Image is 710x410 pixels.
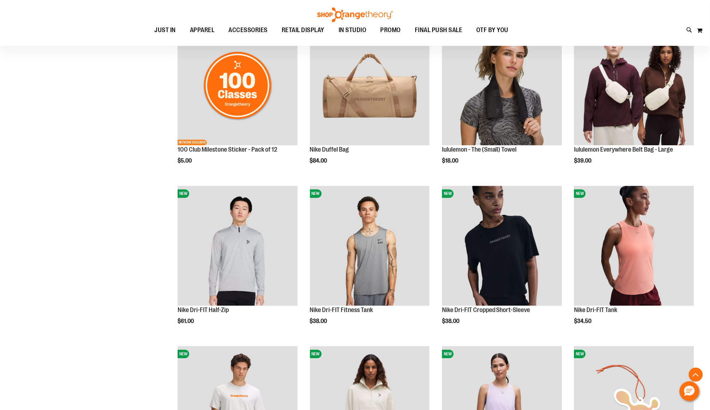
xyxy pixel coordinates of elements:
span: RETAIL DISPLAY [282,22,324,38]
div: product [438,182,565,342]
span: OTF BY YOU [477,22,509,38]
div: product [174,182,301,342]
span: APPAREL [190,22,215,38]
button: Back To Top [689,368,703,382]
span: $5.00 [178,158,193,164]
span: NEW [178,350,189,358]
span: $84.00 [310,158,328,164]
a: lululemon Everywhere Belt Bag - LargeNEW [574,25,694,146]
a: Nike Dri-FIT Fitness Tank [310,306,373,313]
a: 100 Club Milestone Sticker - Pack of 12 [178,146,277,153]
a: APPAREL [183,22,222,38]
span: NEW [310,350,322,358]
a: FINAL PUSH SALE [408,22,470,38]
a: lululemon - The (Small) TowelNEW [442,25,562,146]
a: Nike Dri-FIT Half-ZipNEW [178,186,297,306]
a: PROMO [374,22,408,38]
span: $61.00 [178,318,195,324]
img: Nike Dri-FIT Cropped Short-Sleeve [442,186,562,305]
a: Nike Dri-FIT Fitness TankNEW [310,186,430,306]
a: IN STUDIO [332,22,374,38]
span: IN STUDIO [339,22,366,38]
img: Shop Orangetheory [316,7,394,22]
div: product [306,22,433,182]
span: FINAL PUSH SALE [415,22,463,38]
img: lululemon Everywhere Belt Bag - Large [574,25,694,145]
span: $34.50 [574,318,592,324]
a: Nike Duffel Bag [310,146,349,153]
img: Nike Dri-FIT Tank [574,186,694,305]
span: NEW [178,189,189,198]
button: Hello, have a question? Let’s chat. [680,381,699,401]
span: NETWORK EXCLUSIVE [178,140,207,145]
div: product [571,182,697,342]
img: Nike Duffel Bag [310,25,430,145]
a: Nike Dri-FIT Cropped Short-SleeveNEW [442,186,562,306]
a: lululemon - The (Small) Towel [442,146,517,153]
img: lululemon - The (Small) Towel [442,25,562,145]
a: ACCESSORIES [222,22,275,38]
a: lululemon Everywhere Belt Bag - Large [574,146,673,153]
a: Nike Dri-FIT Tank [574,306,617,313]
a: OTF BY YOU [470,22,516,38]
span: NEW [574,350,586,358]
span: NEW [310,189,322,198]
span: NEW [442,350,454,358]
a: RETAIL DISPLAY [275,22,332,38]
div: product [306,182,433,342]
img: Nike Dri-FIT Half-Zip [178,186,297,305]
a: Nike Duffel BagNEW [310,25,430,146]
a: Nike Dri-FIT Half-Zip [178,306,229,313]
span: NEW [574,189,586,198]
a: Nike Dri-FIT TankNEW [574,186,694,306]
div: product [438,22,565,182]
span: JUST IN [155,22,176,38]
span: PROMO [381,22,401,38]
img: Nike Dri-FIT Fitness Tank [310,186,430,305]
div: product [571,22,697,182]
a: Nike Dri-FIT Cropped Short-Sleeve [442,306,530,313]
img: 100 Club Milestone Sticker - Pack of 12 [178,25,297,145]
span: $18.00 [442,158,459,164]
span: NEW [442,189,454,198]
div: product [174,22,301,182]
span: $38.00 [310,318,328,324]
span: $38.00 [442,318,460,324]
span: ACCESSORIES [229,22,268,38]
a: JUST IN [148,22,183,38]
span: $39.00 [574,158,592,164]
a: 100 Club Milestone Sticker - Pack of 12NEWNETWORK EXCLUSIVE [178,25,297,146]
